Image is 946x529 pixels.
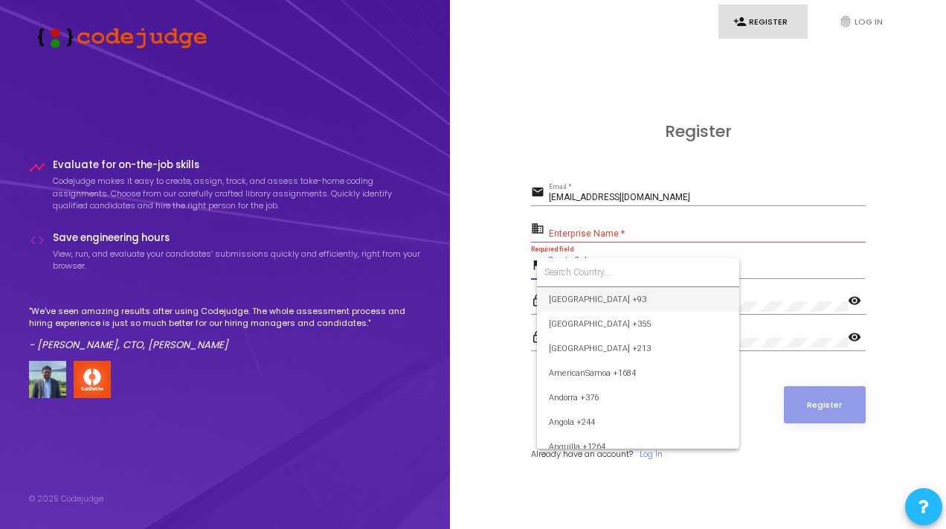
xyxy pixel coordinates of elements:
input: Search Country... [544,266,732,279]
span: Angola +244 [549,410,727,435]
span: [GEOGRAPHIC_DATA] +355 [549,312,727,336]
span: [GEOGRAPHIC_DATA] +213 [549,336,727,361]
span: Anguilla +1264 [549,435,727,459]
span: [GEOGRAPHIC_DATA] +93 [549,287,727,312]
span: AmericanSamoa +1684 [549,361,727,385]
span: Andorra +376 [549,385,727,410]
